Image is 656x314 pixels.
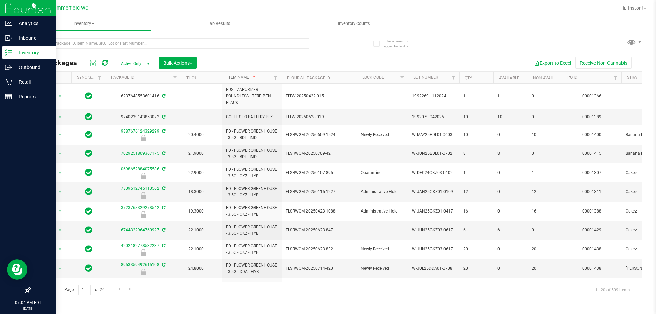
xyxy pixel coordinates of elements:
[582,266,601,271] a: 00001438
[121,228,159,232] a: 6744322964760927
[532,227,558,233] span: 0
[5,49,12,56] inline-svg: Inventory
[56,245,65,254] span: select
[78,285,91,295] input: 1
[56,92,65,101] span: select
[412,265,455,272] span: W-JUL25DDA01-0708
[77,75,103,80] a: Sync Status
[463,169,489,176] span: 1
[105,173,182,179] div: Quarantine
[286,150,353,157] span: FLSRWGM-20250709-421
[121,186,159,191] a: 7309512745110562
[497,208,523,215] span: 0
[627,75,641,80] a: Strain
[56,226,65,235] span: select
[121,151,159,156] a: 7029251809367175
[105,269,182,275] div: Newly Received
[532,114,558,120] span: 0
[412,132,455,138] span: W-MAY25BDL01-0603
[532,265,558,272] span: 20
[532,93,558,99] span: 0
[532,208,558,215] span: 16
[582,189,601,194] a: 00001311
[85,112,92,122] span: In Sync
[85,149,92,158] span: In Sync
[94,72,106,83] a: Filter
[361,246,404,252] span: Newly Received
[12,93,53,101] p: Reports
[56,149,65,159] span: select
[383,39,417,49] span: Include items not tagged for facility
[226,243,277,256] span: FD - FLOWER GREENHOUSE - 3.5G - CKZ - HYB
[161,186,165,191] span: Sync from Compliance System
[161,129,165,134] span: Sync from Compliance System
[12,63,53,71] p: Outbound
[5,93,12,100] inline-svg: Reports
[412,150,455,157] span: W-JUN25BDL01-0702
[85,244,92,254] span: In Sync
[497,265,523,272] span: 0
[499,76,519,80] a: Available
[226,86,277,106] span: BDS - VAPORIZER - BOUNDLESS - TERP PEN - BLACK
[463,265,489,272] span: 20
[121,243,159,248] a: 4202182778532237
[85,263,92,273] span: In Sync
[105,249,182,256] div: Newly Received
[582,209,601,214] a: 00001388
[161,167,165,172] span: Sync from Compliance System
[582,114,601,119] a: 00001389
[185,149,207,159] span: 21.9000
[12,49,53,57] p: Inventory
[532,132,558,138] span: 10
[185,206,207,216] span: 19.3000
[497,169,523,176] span: 0
[287,76,330,80] a: Flourish Package ID
[85,130,92,139] span: In Sync
[286,114,353,120] span: FLTW-20250528-019
[163,60,192,66] span: Bulk Actions
[412,246,455,252] span: W-JUN25CKZ03-0617
[5,64,12,71] inline-svg: Outbound
[161,228,165,232] span: Sync from Compliance System
[5,35,12,41] inline-svg: Inbound
[497,189,523,195] span: 0
[56,187,65,197] span: select
[448,72,459,83] a: Filter
[582,94,601,98] a: 00001366
[582,170,601,175] a: 00001307
[121,129,159,134] a: 9387676124329299
[85,225,92,235] span: In Sync
[413,75,438,80] a: Lot Number
[286,227,353,233] span: FLSRWGM-20250623-847
[361,132,404,138] span: Newly Received
[198,21,240,27] span: Lab Results
[185,168,207,178] span: 22.9000
[463,114,489,120] span: 10
[226,205,277,218] span: FD - FLOWER GREENHOUSE - 3.5G - CKZ - HYB
[463,132,489,138] span: 10
[286,132,353,138] span: FLSRWGM-20250609-1524
[85,91,92,101] span: In Sync
[567,75,577,80] a: PO ID
[121,205,159,210] a: 3723768329278542
[105,93,182,99] div: 6237648553601416
[121,262,159,267] a: 8953359492615108
[56,112,65,122] span: select
[121,167,159,172] a: 0698652884075586
[151,16,286,31] a: Lab Results
[105,192,182,199] div: Administrative Hold
[286,208,353,215] span: FLSRWGM-20250423-1088
[36,59,84,67] span: All Packages
[3,300,53,306] p: 07:04 PM EDT
[270,72,282,83] a: Filter
[16,16,151,31] a: Inventory
[125,285,135,294] a: Go to the last page
[85,187,92,196] span: In Sync
[161,262,165,267] span: Sync from Compliance System
[412,169,455,176] span: W-DEC24CKZ03-0102
[111,75,134,80] a: Package ID
[226,166,277,179] span: FD - FLOWER GREENHOUSE - 3.5G - CKZ - HYB
[575,57,632,69] button: Receive Non-Cannabis
[610,72,621,83] a: Filter
[159,57,197,69] button: Bulk Actions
